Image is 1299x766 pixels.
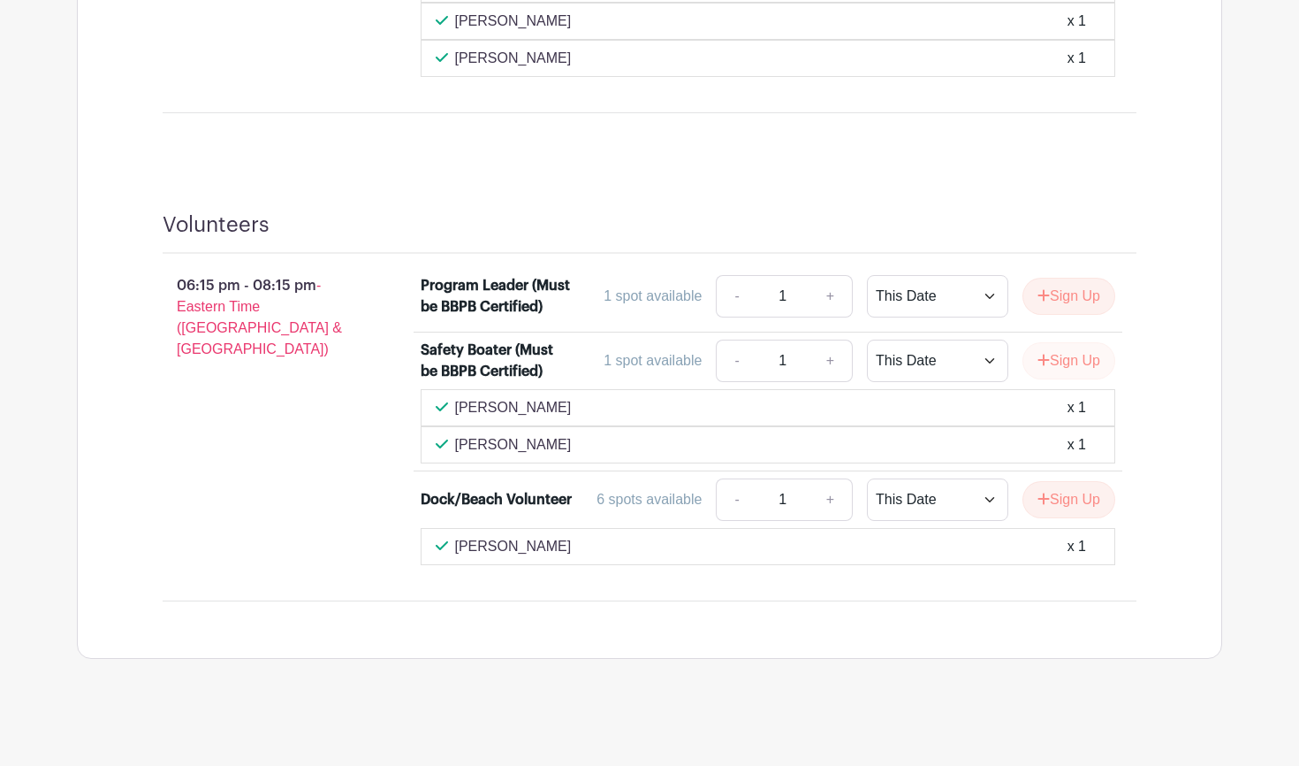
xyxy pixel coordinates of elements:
button: Sign Up [1022,278,1115,315]
a: - [716,275,756,318]
a: + [809,275,853,318]
div: Dock/Beach Volunteer [421,489,572,510]
div: x 1 [1067,536,1086,557]
h4: Volunteers [163,212,270,238]
p: [PERSON_NAME] [455,536,572,557]
a: + [809,479,853,521]
p: [PERSON_NAME] [455,397,572,418]
p: [PERSON_NAME] [455,48,572,69]
p: [PERSON_NAME] [455,434,572,456]
div: x 1 [1067,434,1086,456]
div: 1 spot available [604,350,702,372]
a: - [716,340,756,382]
p: 06:15 pm - 08:15 pm [134,268,392,367]
div: Safety Boater (Must be BBPB Certified) [421,340,574,382]
div: 6 spots available [596,489,702,510]
div: x 1 [1067,48,1086,69]
button: Sign Up [1022,342,1115,379]
a: + [809,340,853,382]
div: 1 spot available [604,286,702,307]
span: - Eastern Time ([GEOGRAPHIC_DATA] & [GEOGRAPHIC_DATA]) [177,278,342,356]
div: x 1 [1067,11,1086,32]
p: [PERSON_NAME] [455,11,572,32]
div: x 1 [1067,397,1086,418]
div: Program Leader (Must be BBPB Certified) [421,275,574,318]
button: Sign Up [1022,481,1115,518]
a: - [716,479,756,521]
